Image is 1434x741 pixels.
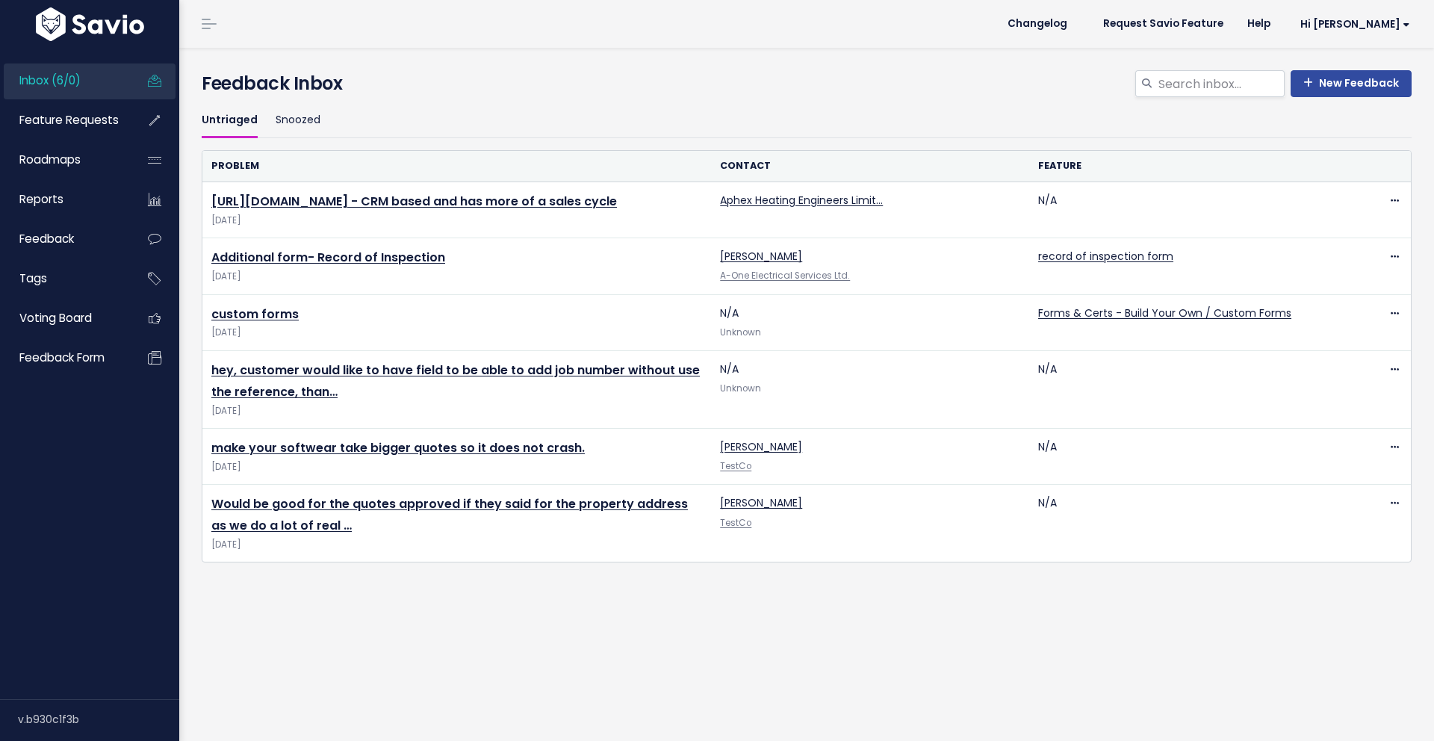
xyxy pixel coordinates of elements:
div: v.b930c1f3b [18,700,179,739]
a: Additional form- Record of Inspection [211,249,445,266]
a: Feedback form [4,341,124,375]
span: [DATE] [211,459,702,475]
span: [DATE] [211,537,702,553]
a: Request Savio Feature [1091,13,1235,35]
span: Tags [19,270,47,286]
span: Feature Requests [19,112,119,128]
span: Roadmaps [19,152,81,167]
span: Unknown [720,326,761,338]
a: New Feedback [1291,70,1412,97]
span: Feedback [19,231,74,247]
img: logo-white.9d6f32f41409.svg [32,7,148,41]
h4: Feedback Inbox [202,70,1412,97]
a: Reports [4,182,124,217]
ul: Filter feature requests [202,103,1412,138]
span: [DATE] [211,213,702,229]
a: Would be good for the quotes approved if they said for the property address as we do a lot of real … [211,495,688,534]
a: custom forms [211,306,299,323]
span: Feedback form [19,350,105,365]
span: [DATE] [211,403,702,419]
a: Inbox (6/0) [4,63,124,98]
a: Hi [PERSON_NAME] [1282,13,1422,36]
a: [PERSON_NAME] [720,495,802,510]
span: [DATE] [211,269,702,285]
td: N/A [1029,182,1347,238]
a: make your softwear take bigger quotes so it does not crash. [211,439,585,456]
span: Hi [PERSON_NAME] [1300,19,1410,30]
a: Tags [4,261,124,296]
a: [URL][DOMAIN_NAME] - CRM based and has more of a sales cycle [211,193,617,210]
th: Feature [1029,151,1347,182]
a: [PERSON_NAME] [720,249,802,264]
span: Unknown [720,382,761,394]
a: Help [1235,13,1282,35]
a: [PERSON_NAME] [720,439,802,454]
a: Aphex Heating Engineers Limit… [720,193,883,208]
a: Untriaged [202,103,258,138]
a: Feature Requests [4,103,124,137]
a: Feedback [4,222,124,256]
span: Reports [19,191,63,207]
a: Forms & Certs - Build Your Own / Custom Forms [1038,306,1291,320]
a: Roadmaps [4,143,124,177]
a: record of inspection form [1038,249,1173,264]
span: Inbox (6/0) [19,72,81,88]
td: N/A [1029,428,1347,484]
span: [DATE] [211,325,702,341]
th: Problem [202,151,711,182]
a: Voting Board [4,301,124,335]
a: A-One Electrical Services Ltd. [720,270,850,282]
a: TestCo [720,517,751,529]
span: Voting Board [19,310,92,326]
td: N/A [711,294,1029,350]
span: Changelog [1008,19,1067,29]
a: hey, customer would like to have field to be able to add job number without use the reference, than… [211,362,700,400]
td: N/A [1029,485,1347,562]
a: TestCo [720,460,751,472]
th: Contact [711,151,1029,182]
td: N/A [1029,350,1347,428]
td: N/A [711,350,1029,428]
input: Search inbox... [1157,70,1285,97]
a: Snoozed [276,103,320,138]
